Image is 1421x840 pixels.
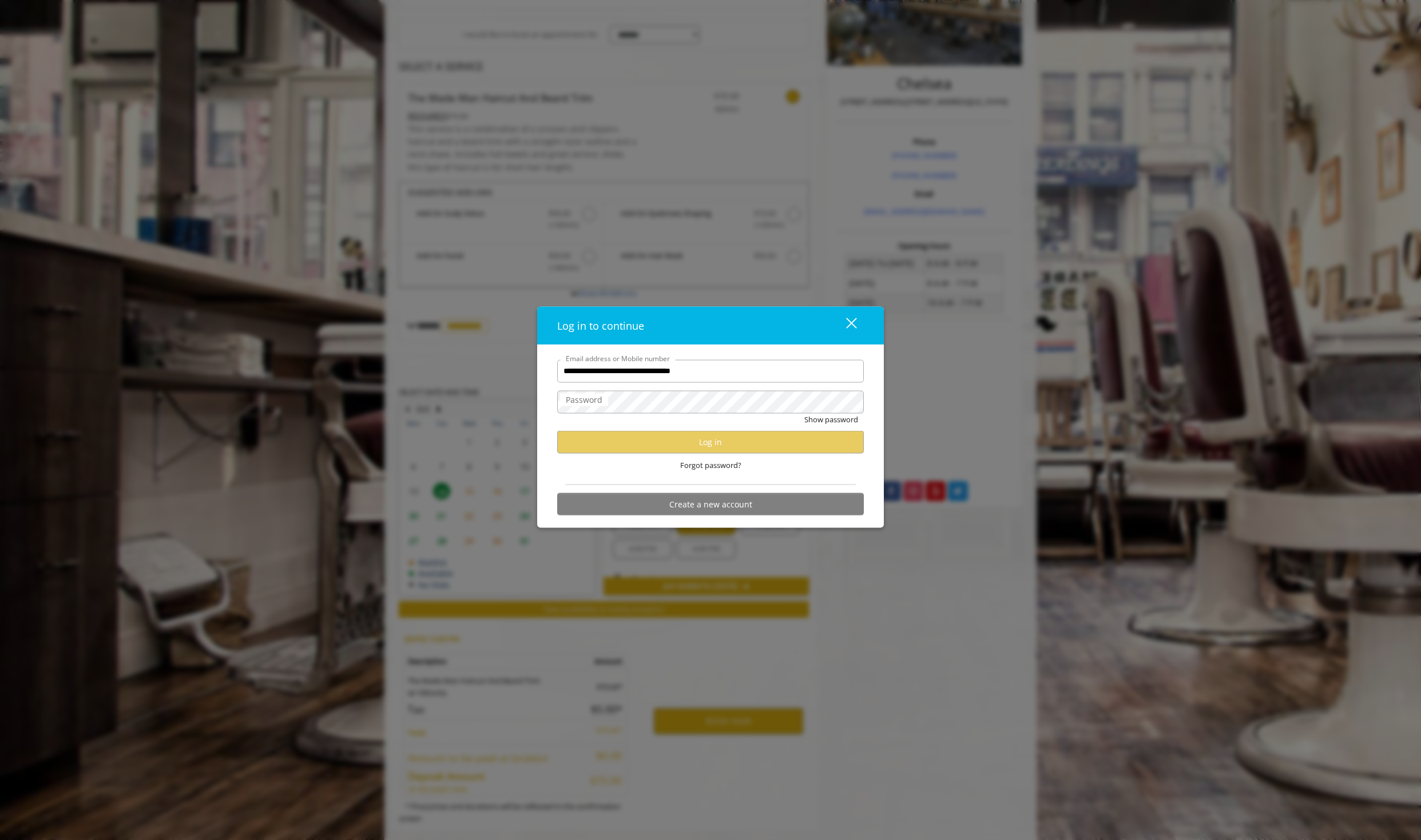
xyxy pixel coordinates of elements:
[557,431,864,453] button: Log in
[804,413,858,425] button: Show password
[557,318,644,332] span: Log in to continue
[825,314,864,337] button: close dialog
[560,353,676,363] label: Email address or Mobile number
[557,359,864,382] input: Email address or Mobile number
[680,459,741,471] span: Forgot password?
[557,390,864,413] input: Password
[833,317,856,334] div: close dialog
[560,393,608,406] label: Password
[557,493,864,515] button: Create a new account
